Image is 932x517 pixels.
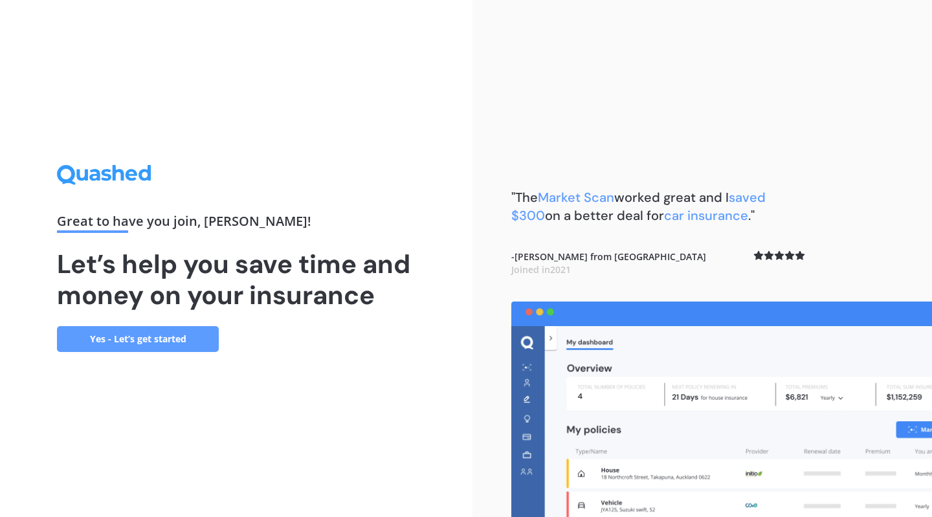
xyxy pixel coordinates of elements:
[511,189,766,224] b: "The worked great and I on a better deal for ."
[57,248,416,311] h1: Let’s help you save time and money on your insurance
[511,189,766,224] span: saved $300
[538,189,614,206] span: Market Scan
[511,250,706,276] b: - [PERSON_NAME] from [GEOGRAPHIC_DATA]
[57,215,416,233] div: Great to have you join , [PERSON_NAME] !
[664,207,748,224] span: car insurance
[511,302,932,517] img: dashboard.webp
[57,326,219,352] a: Yes - Let’s get started
[511,263,571,276] span: Joined in 2021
